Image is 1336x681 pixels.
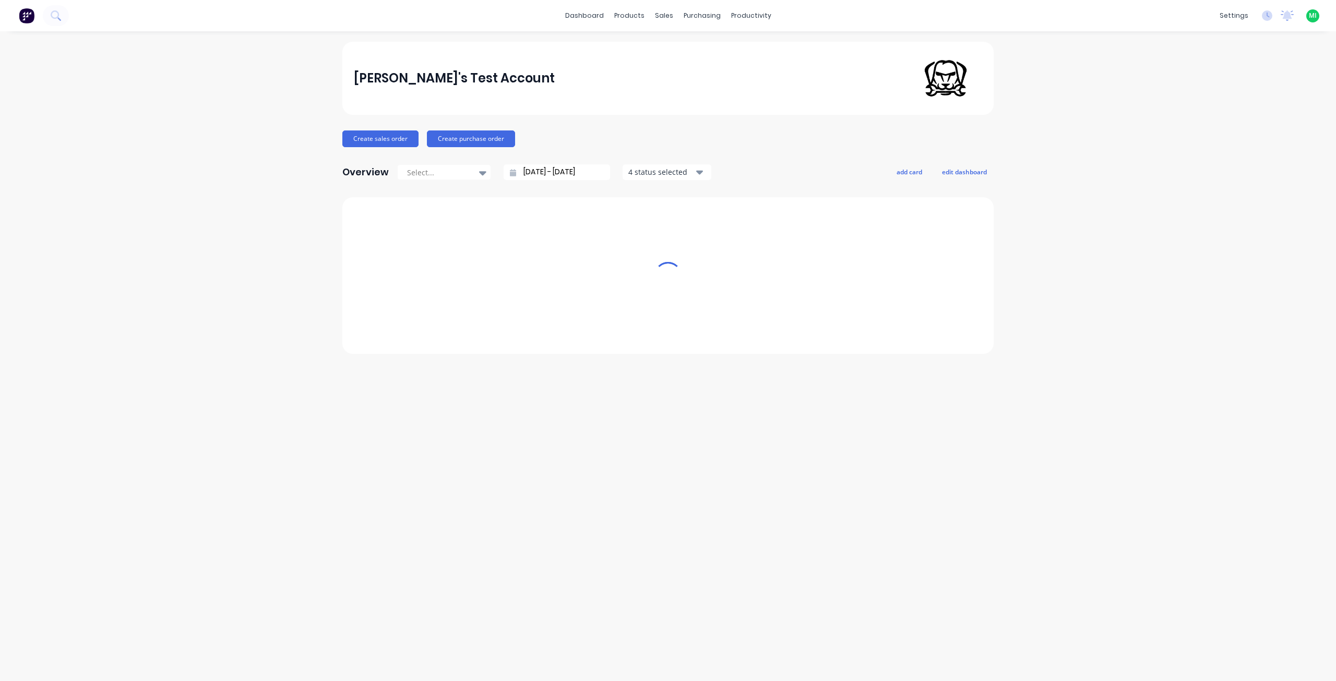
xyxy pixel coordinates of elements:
[1214,8,1254,23] div: settings
[342,162,389,183] div: Overview
[890,165,929,178] button: add card
[909,42,982,115] img: Maricar's Test Account
[354,68,555,89] div: [PERSON_NAME]'s Test Account
[623,164,711,180] button: 4 status selected
[560,8,609,23] a: dashboard
[342,130,419,147] button: Create sales order
[628,166,694,177] div: 4 status selected
[678,8,726,23] div: purchasing
[19,8,34,23] img: Factory
[427,130,515,147] button: Create purchase order
[935,165,994,178] button: edit dashboard
[650,8,678,23] div: sales
[726,8,777,23] div: productivity
[1309,11,1317,20] span: MI
[609,8,650,23] div: products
